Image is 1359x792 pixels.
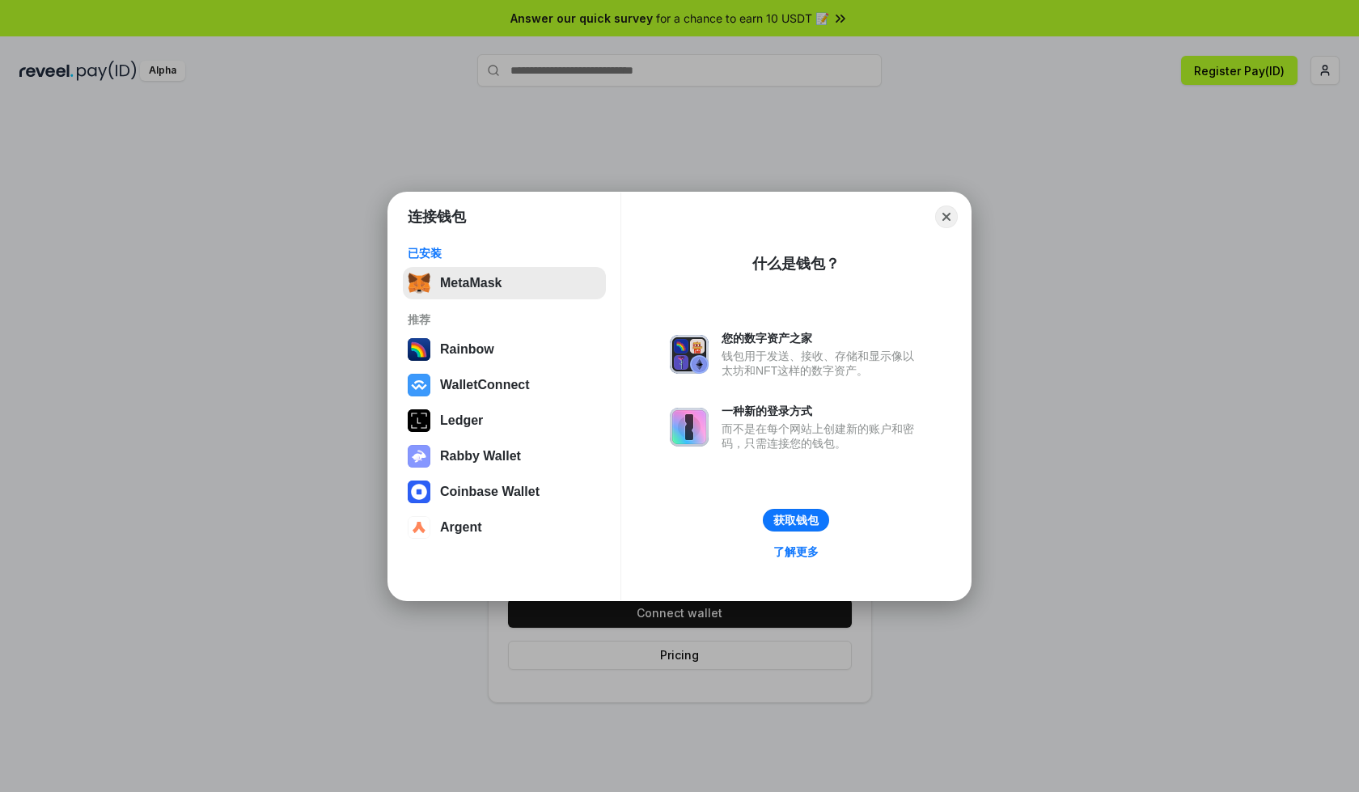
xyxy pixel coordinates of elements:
[763,509,829,532] button: 获取钱包
[408,409,430,432] img: svg+xml,%3Csvg%20xmlns%3D%22http%3A%2F%2Fwww.w3.org%2F2000%2Fsvg%22%20width%3D%2228%22%20height%3...
[440,378,530,392] div: WalletConnect
[440,342,494,357] div: Rainbow
[408,272,430,294] img: svg+xml,%3Csvg%20fill%3D%22none%22%20height%3D%2233%22%20viewBox%3D%220%200%2035%2033%22%20width%...
[722,421,922,451] div: 而不是在每个网站上创建新的账户和密码，只需连接您的钱包。
[722,404,922,418] div: 一种新的登录方式
[722,349,922,378] div: 钱包用于发送、接收、存储和显示像以太坊和NFT这样的数字资产。
[403,476,606,508] button: Coinbase Wallet
[408,246,601,260] div: 已安装
[440,520,482,535] div: Argent
[440,413,483,428] div: Ledger
[752,254,840,273] div: 什么是钱包？
[440,485,540,499] div: Coinbase Wallet
[670,335,709,374] img: svg+xml,%3Csvg%20xmlns%3D%22http%3A%2F%2Fwww.w3.org%2F2000%2Fsvg%22%20fill%3D%22none%22%20viewBox...
[408,338,430,361] img: svg+xml,%3Csvg%20width%3D%22120%22%20height%3D%22120%22%20viewBox%3D%220%200%20120%20120%22%20fil...
[403,404,606,437] button: Ledger
[408,312,601,327] div: 推荐
[408,374,430,396] img: svg+xml,%3Csvg%20width%3D%2228%22%20height%3D%2228%22%20viewBox%3D%220%200%2028%2028%22%20fill%3D...
[773,513,819,527] div: 获取钱包
[403,267,606,299] button: MetaMask
[764,541,828,562] a: 了解更多
[722,331,922,345] div: 您的数字资产之家
[440,276,502,290] div: MetaMask
[403,369,606,401] button: WalletConnect
[403,440,606,472] button: Rabby Wallet
[935,205,958,228] button: Close
[408,481,430,503] img: svg+xml,%3Csvg%20width%3D%2228%22%20height%3D%2228%22%20viewBox%3D%220%200%2028%2028%22%20fill%3D...
[403,333,606,366] button: Rainbow
[408,516,430,539] img: svg+xml,%3Csvg%20width%3D%2228%22%20height%3D%2228%22%20viewBox%3D%220%200%2028%2028%22%20fill%3D...
[408,207,466,227] h1: 连接钱包
[408,445,430,468] img: svg+xml,%3Csvg%20xmlns%3D%22http%3A%2F%2Fwww.w3.org%2F2000%2Fsvg%22%20fill%3D%22none%22%20viewBox...
[773,544,819,559] div: 了解更多
[670,408,709,447] img: svg+xml,%3Csvg%20xmlns%3D%22http%3A%2F%2Fwww.w3.org%2F2000%2Fsvg%22%20fill%3D%22none%22%20viewBox...
[403,511,606,544] button: Argent
[440,449,521,464] div: Rabby Wallet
